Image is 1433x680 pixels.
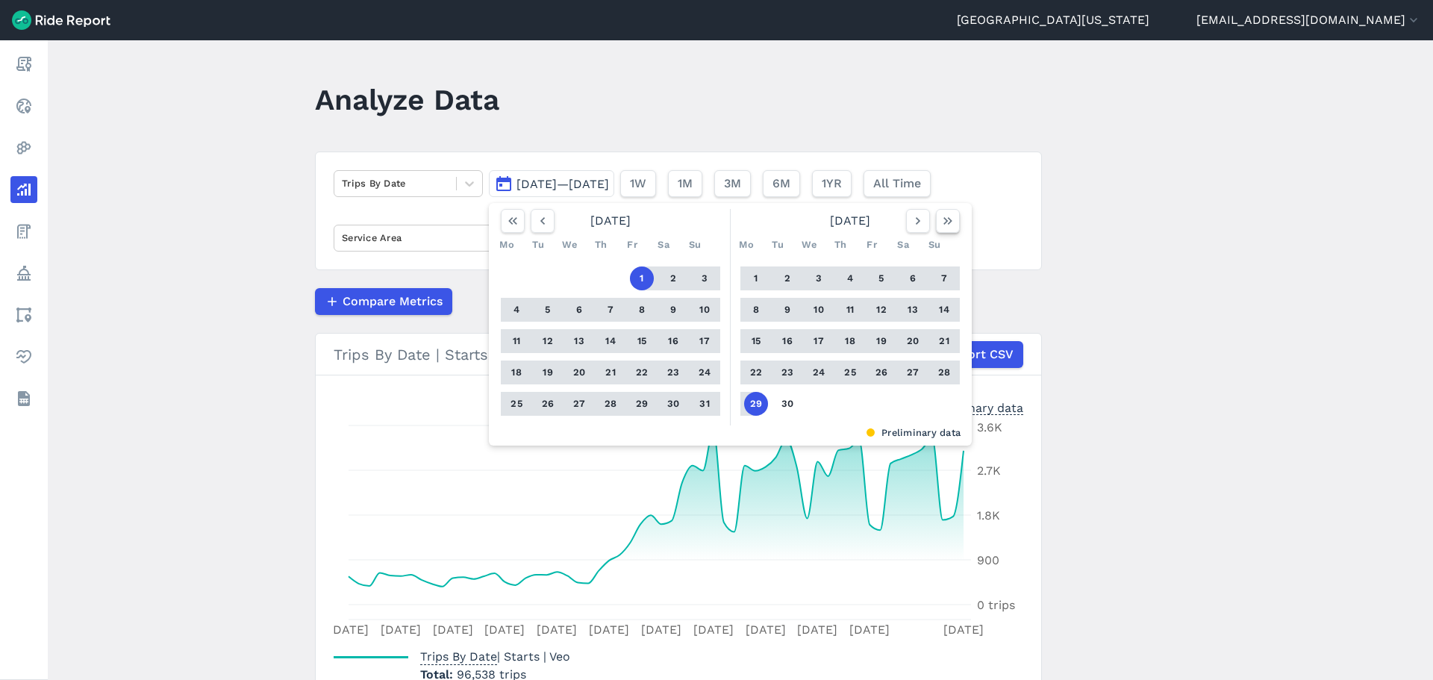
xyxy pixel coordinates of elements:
tspan: [DATE] [693,623,734,637]
button: 28 [599,392,622,416]
button: 20 [567,361,591,384]
button: 1M [668,170,702,197]
button: 15 [744,329,768,353]
button: 24 [807,361,831,384]
button: 6M [763,170,800,197]
button: 17 [693,329,716,353]
div: Fr [860,233,884,257]
button: [DATE]—[DATE] [489,170,614,197]
span: | Starts | Veo [420,649,570,664]
button: 4 [838,266,862,290]
span: Compare Metrics [343,293,443,311]
button: 3 [693,266,716,290]
a: Analyze [10,176,37,203]
button: 3 [807,266,831,290]
span: Trips By Date [420,645,497,665]
button: 26 [536,392,560,416]
tspan: [DATE] [433,623,473,637]
button: 19 [870,329,893,353]
button: Compare Metrics [315,288,452,315]
tspan: 2.7K [977,464,1001,478]
button: 11 [838,298,862,322]
button: 3M [714,170,751,197]
button: 1 [744,266,768,290]
div: [DATE] [495,209,726,233]
tspan: [DATE] [943,623,984,637]
div: [DATE] [734,209,966,233]
button: 22 [630,361,654,384]
tspan: [DATE] [537,623,577,637]
div: Tu [766,233,790,257]
tspan: [DATE] [797,623,837,637]
button: 4 [505,298,528,322]
button: 5 [536,298,560,322]
div: Sa [891,233,915,257]
span: [DATE]—[DATE] [516,177,609,191]
button: 26 [870,361,893,384]
button: 25 [838,361,862,384]
button: 9 [775,298,799,322]
button: 20 [901,329,925,353]
button: [EMAIL_ADDRESS][DOMAIN_NAME] [1196,11,1421,29]
button: 1W [620,170,656,197]
button: 27 [567,392,591,416]
span: Export CSV [946,346,1014,364]
button: 6 [901,266,925,290]
button: 27 [901,361,925,384]
button: 14 [932,298,956,322]
button: 22 [744,361,768,384]
button: 25 [505,392,528,416]
button: 8 [744,298,768,322]
button: 10 [807,298,831,322]
button: 5 [870,266,893,290]
div: Trips By Date | Starts | Veo [334,341,1023,368]
button: 21 [932,329,956,353]
span: All Time [873,175,921,193]
button: 10 [693,298,716,322]
button: 7 [599,298,622,322]
tspan: 900 [977,553,999,567]
button: 29 [744,392,768,416]
button: 11 [505,329,528,353]
span: 1M [678,175,693,193]
tspan: [DATE] [328,623,369,637]
button: 9 [661,298,685,322]
button: 8 [630,298,654,322]
tspan: 1.8K [977,508,1000,523]
button: 24 [693,361,716,384]
button: 31 [693,392,716,416]
button: 19 [536,361,560,384]
button: 1 [630,266,654,290]
button: 16 [775,329,799,353]
div: Preliminary data [500,425,961,440]
button: 23 [775,361,799,384]
a: Datasets [10,385,37,412]
button: 13 [567,329,591,353]
button: 30 [661,392,685,416]
div: We [797,233,821,257]
a: Report [10,51,37,78]
button: 17 [807,329,831,353]
button: 2 [661,266,685,290]
button: 21 [599,361,622,384]
span: 3M [724,175,741,193]
button: 1YR [812,170,852,197]
tspan: [DATE] [589,623,629,637]
button: 12 [536,329,560,353]
tspan: [DATE] [484,623,525,637]
button: 6 [567,298,591,322]
a: Health [10,343,37,370]
div: Fr [620,233,644,257]
button: 30 [775,392,799,416]
div: Th [589,233,613,257]
a: Areas [10,302,37,328]
button: 15 [630,329,654,353]
button: 14 [599,329,622,353]
button: 29 [630,392,654,416]
div: Tu [526,233,550,257]
div: Mo [495,233,519,257]
div: Preliminary data [928,399,1023,415]
span: 1YR [822,175,842,193]
a: Heatmaps [10,134,37,161]
span: 6M [772,175,790,193]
